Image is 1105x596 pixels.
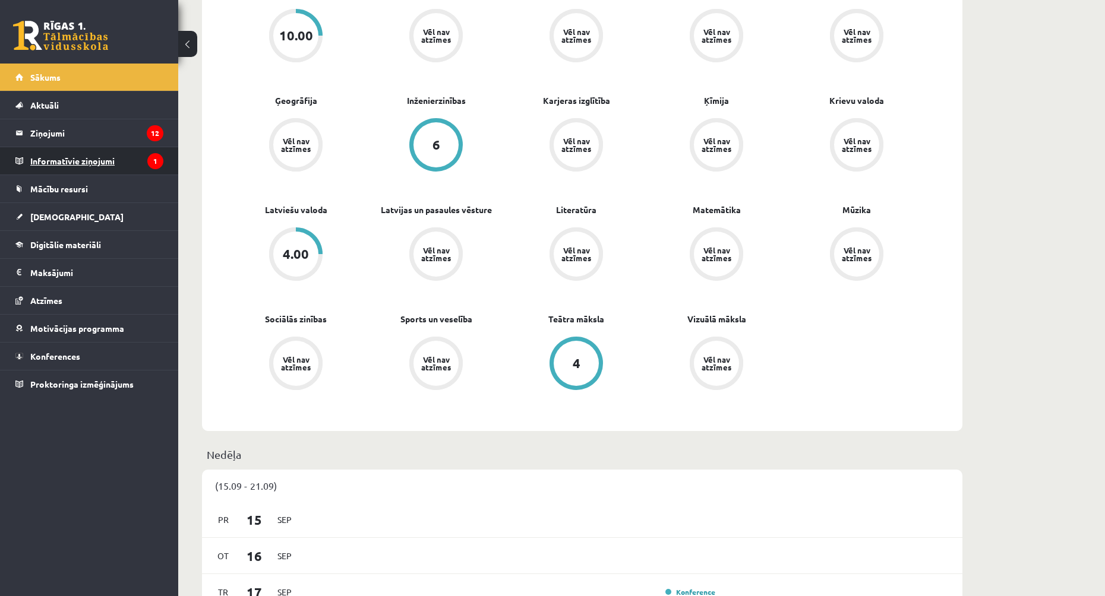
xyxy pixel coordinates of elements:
[279,29,313,42] div: 10.00
[687,313,746,325] a: Vizuālā māksla
[506,227,646,283] a: Vēl nav atzīmes
[366,118,506,174] a: 6
[400,313,472,325] a: Sports un veselība
[226,118,366,174] a: Vēl nav atzīmes
[506,118,646,174] a: Vēl nav atzīmes
[419,246,453,262] div: Vēl nav atzīmes
[272,511,297,529] span: Sep
[147,153,163,169] i: 1
[15,147,163,175] a: Informatīvie ziņojumi1
[226,9,366,65] a: 10.00
[704,94,729,107] a: Ķīmija
[226,227,366,283] a: 4.00
[407,94,466,107] a: Inženierzinības
[548,313,604,325] a: Teātra māksla
[30,379,134,389] span: Proktoringa izmēģinājums
[15,259,163,286] a: Maksājumi
[236,510,273,530] span: 15
[15,91,163,119] a: Aktuāli
[15,315,163,342] a: Motivācijas programma
[366,227,506,283] a: Vēl nav atzīmes
[842,204,871,216] a: Mūzika
[700,356,733,371] div: Vēl nav atzīmes
[419,356,453,371] div: Vēl nav atzīmes
[700,246,733,262] div: Vēl nav atzīmes
[646,118,787,174] a: Vēl nav atzīmes
[419,28,453,43] div: Vēl nav atzīmes
[279,137,312,153] div: Vēl nav atzīmes
[30,351,80,362] span: Konferences
[30,295,62,306] span: Atzīmes
[30,211,124,222] span: [DEMOGRAPHIC_DATA]
[646,9,787,65] a: Vēl nav atzīmes
[840,246,873,262] div: Vēl nav atzīmes
[700,28,733,43] div: Vēl nav atzīmes
[147,125,163,141] i: 12
[15,287,163,314] a: Atzīmes
[13,21,108,50] a: Rīgas 1. Tālmācības vidusskola
[272,547,297,565] span: Sep
[543,94,610,107] a: Karjeras izglītība
[30,183,88,194] span: Mācību resursi
[207,446,958,462] p: Nedēļa
[15,343,163,370] a: Konferences
[560,28,593,43] div: Vēl nav atzīmes
[787,9,927,65] a: Vēl nav atzīmes
[30,239,101,250] span: Digitālie materiāli
[829,94,884,107] a: Krievu valoda
[15,175,163,202] a: Mācību resursi
[646,227,787,283] a: Vēl nav atzīmes
[15,203,163,230] a: [DEMOGRAPHIC_DATA]
[15,64,163,91] a: Sākums
[840,137,873,153] div: Vēl nav atzīmes
[366,9,506,65] a: Vēl nav atzīmes
[30,72,61,83] span: Sākums
[30,259,163,286] legend: Maksājumi
[226,337,366,392] a: Vēl nav atzīmes
[279,356,312,371] div: Vēl nav atzīmes
[15,370,163,398] a: Proktoringa izmēģinājums
[211,511,236,529] span: Pr
[15,231,163,258] a: Digitālie materiāli
[556,204,596,216] a: Literatūra
[283,248,309,261] div: 4.00
[787,227,927,283] a: Vēl nav atzīmes
[432,138,440,151] div: 6
[840,28,873,43] div: Vēl nav atzīmes
[30,147,163,175] legend: Informatīvie ziņojumi
[366,337,506,392] a: Vēl nav atzīmes
[265,313,327,325] a: Sociālās zinības
[646,337,787,392] a: Vēl nav atzīmes
[506,9,646,65] a: Vēl nav atzīmes
[30,323,124,334] span: Motivācijas programma
[693,204,741,216] a: Matemātika
[30,100,59,110] span: Aktuāli
[787,118,927,174] a: Vēl nav atzīmes
[30,119,163,147] legend: Ziņojumi
[211,547,236,565] span: Ot
[506,337,646,392] a: 4
[700,137,733,153] div: Vēl nav atzīmes
[236,546,273,566] span: 16
[15,119,163,147] a: Ziņojumi12
[202,470,962,502] div: (15.09 - 21.09)
[381,204,492,216] a: Latvijas un pasaules vēsture
[560,137,593,153] div: Vēl nav atzīmes
[275,94,317,107] a: Ģeogrāfija
[573,357,580,370] div: 4
[265,204,327,216] a: Latviešu valoda
[560,246,593,262] div: Vēl nav atzīmes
